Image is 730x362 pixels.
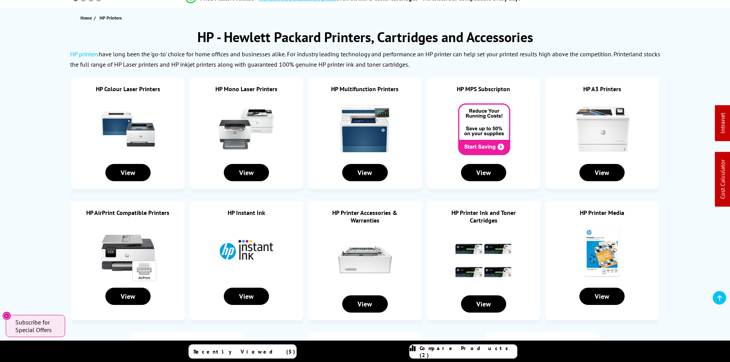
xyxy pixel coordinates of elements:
[336,232,394,289] img: HP Printer Accessories & Warranties
[336,100,394,158] img: HP Multifunction Printers
[218,100,275,158] img: HP Mono Laser Printers
[15,318,57,334] span: Subscribe for Special Offers
[461,300,506,308] a: View
[332,209,397,224] a: HP Printer Accessories & Warranties
[189,344,297,359] a: Recently Viewed (5)
[100,15,122,21] span: HP Printers
[228,209,265,216] a: HP Instant Ink
[719,113,727,134] a: Intranet
[70,50,660,68] p: have long been the 'go-to' choice for home offices and businesses alike. For industry leading tec...
[579,164,625,181] div: View
[342,300,387,308] a: View
[573,100,631,158] img: HP A3 Printers
[194,348,295,355] span: Recently Viewed (5)
[409,344,517,359] a: Compare Products (2)
[457,85,510,93] a: HP MPS Subscripton
[579,288,625,305] div: View
[105,164,151,181] div: View
[105,288,151,305] div: View
[2,311,11,320] button: Close
[451,209,516,224] a: HP Printer Ink and Toner Cartridges
[224,164,269,181] div: View
[461,169,506,177] a: View
[70,50,99,58] a: HP printers
[461,164,506,181] div: View
[455,232,512,289] img: HP Printer Ink and Toner Cartridges
[224,288,269,305] div: View
[96,85,160,93] a: HP Colour Laser Printers
[99,224,157,282] img: HP AirPrint Compatible Printers
[66,28,664,46] h1: HP - Hewlett Packard Printers, Cartridges and Accessories
[215,85,277,93] a: HP Mono Laser Printers
[224,293,269,300] a: View
[99,100,157,158] img: HP Colour Laser Printers
[342,169,387,177] a: View
[573,224,631,282] img: HP Printer Media
[583,85,621,93] a: HP A3 Printers
[224,169,269,177] a: View
[105,169,151,177] a: View
[86,209,169,216] a: HP AirPrint Compatible Printers
[80,14,94,22] a: Home
[579,293,625,300] a: View
[461,295,506,313] div: View
[342,295,387,313] div: View
[719,160,727,199] a: Cost Calculator
[105,293,151,300] a: View
[455,100,512,158] img: HP MPS Subscripton
[579,169,625,177] a: View
[342,164,387,181] div: View
[420,345,517,359] span: Compare Products (2)
[580,209,624,216] a: HP Printer Media
[331,85,399,93] a: HP Multifunction Printers
[218,224,275,282] img: HP Instant Ink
